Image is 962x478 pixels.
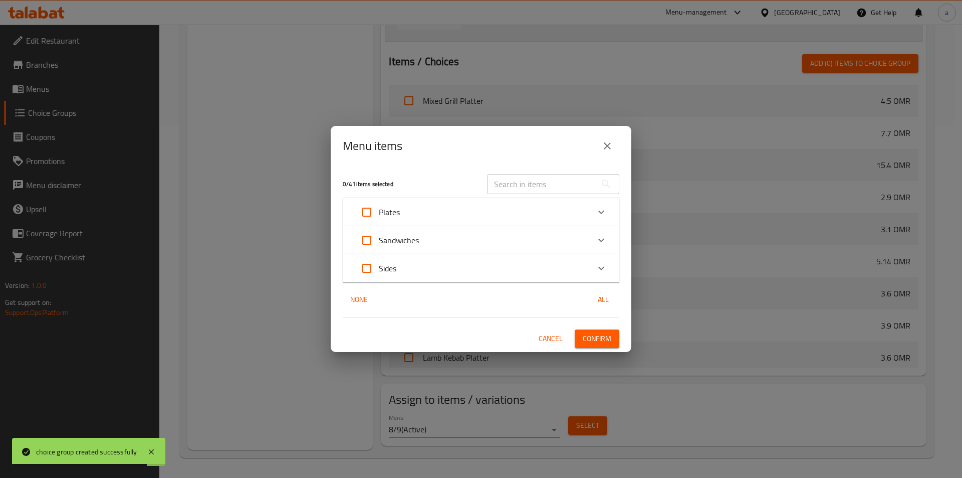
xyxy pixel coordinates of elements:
[347,293,371,306] span: None
[343,180,475,189] h5: 0 / 41 items selected
[343,290,375,309] button: None
[487,174,596,194] input: Search in items
[575,330,619,348] button: Confirm
[583,333,611,345] span: Confirm
[595,134,619,158] button: close
[587,290,619,309] button: All
[539,333,563,345] span: Cancel
[343,198,619,226] div: Expand
[591,293,615,306] span: All
[343,138,402,154] h2: Menu items
[379,234,419,246] p: Sandwiches
[535,330,567,348] button: Cancel
[343,226,619,254] div: Expand
[379,206,400,218] p: Plates
[36,446,137,457] div: choice group created successfully
[343,254,619,282] div: Expand
[379,262,396,274] p: Sides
